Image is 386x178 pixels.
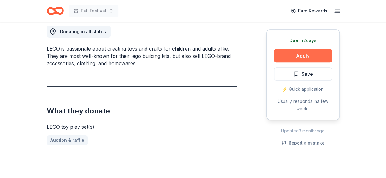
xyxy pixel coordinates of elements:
button: Apply [274,49,332,62]
button: Report a mistake [281,139,325,147]
div: LEGO is passionate about creating toys and crafts for children and adults alike. They are most we... [47,45,237,67]
span: Donating in all states [60,29,106,34]
div: ⚡️ Quick application [274,86,332,93]
div: Due in 2 days [274,37,332,44]
button: Fall Festival [69,5,118,17]
div: Updated 3 months ago [266,127,340,134]
div: Usually responds in a few weeks [274,98,332,112]
a: Auction & raffle [47,135,88,145]
h2: What they donate [47,106,237,116]
div: LEGO toy play set(s) [47,123,237,131]
span: Save [301,70,313,78]
span: Fall Festival [81,7,106,15]
a: Earn Rewards [287,5,331,16]
a: Home [47,4,64,18]
button: Save [274,67,332,81]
